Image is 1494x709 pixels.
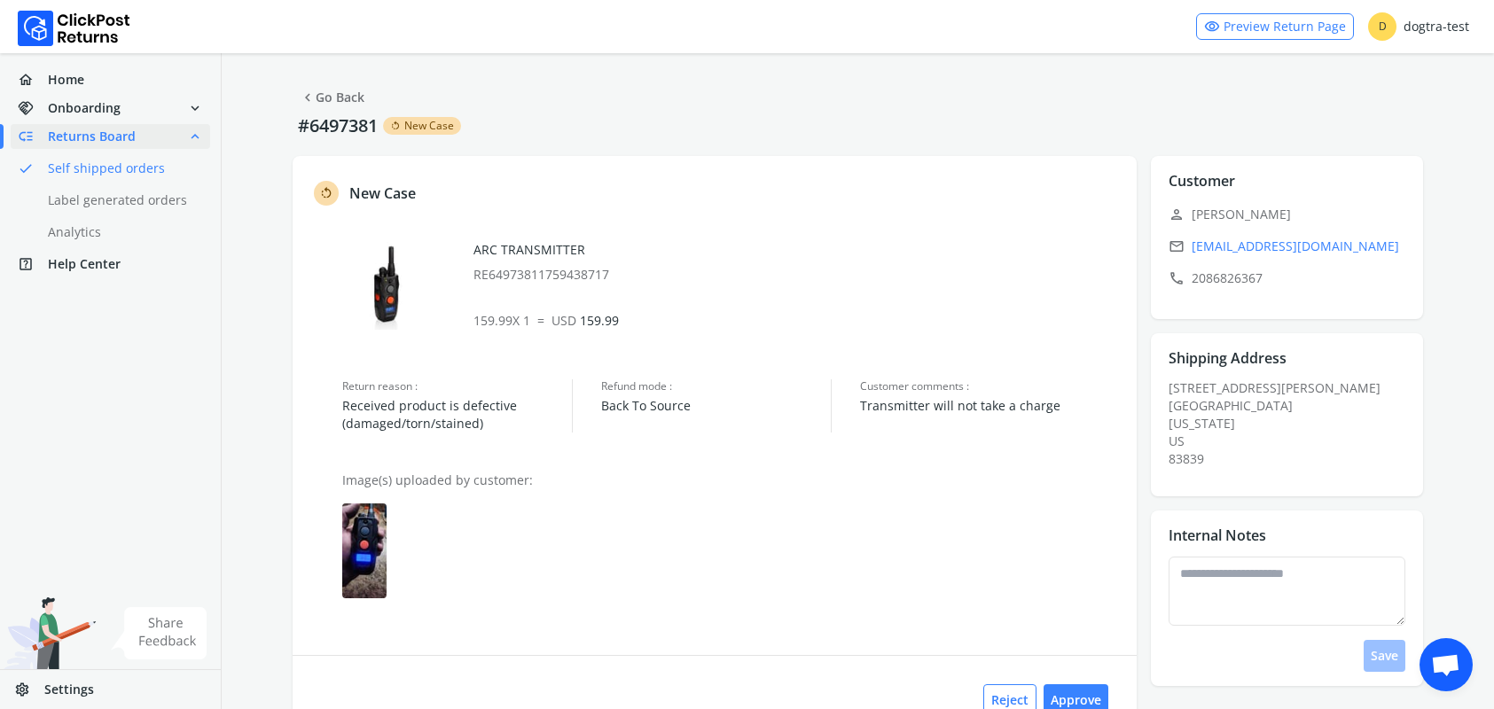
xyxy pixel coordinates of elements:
span: Received product is defective (damaged/torn/stained) [342,397,572,432]
img: share feedback [111,607,207,659]
span: New Case [404,119,454,133]
span: Onboarding [48,99,121,117]
span: rotate_left [319,183,333,204]
span: Settings [44,681,94,698]
span: 159.99 [551,312,619,329]
button: Save [1364,640,1405,672]
a: homeHome [11,67,210,92]
span: Refund mode : [601,379,831,393]
p: Image(s) uploaded by customer: [342,471,1119,489]
p: Shipping Address [1169,347,1287,369]
a: Analytics [11,220,231,245]
span: email [1169,234,1185,259]
span: Return reason : [342,379,572,393]
p: New Case [349,183,416,204]
img: row_image [342,241,431,330]
span: handshake [18,96,48,121]
div: Open chat [1420,638,1473,691]
span: Customer comments : [860,379,1119,393]
a: Label generated orders [11,188,231,213]
span: chevron_left [300,85,316,110]
span: visibility [1204,14,1220,39]
span: Home [48,71,84,89]
div: US [1169,432,1416,450]
span: = [537,312,544,329]
span: done [18,156,34,181]
div: [GEOGRAPHIC_DATA] [1169,397,1416,415]
span: Help Center [48,255,121,273]
span: call [1169,266,1185,291]
span: expand_more [187,96,203,121]
a: doneSelf shipped orders [11,156,231,181]
span: Back To Source [601,397,831,415]
button: chevron_leftGo Back [293,82,372,113]
span: expand_less [187,124,203,149]
p: 159.99 X 1 [473,312,1119,330]
a: help_centerHelp Center [11,252,210,277]
p: 2086826367 [1169,266,1416,291]
p: Internal Notes [1169,525,1266,546]
span: rotate_left [390,119,401,133]
div: [STREET_ADDRESS][PERSON_NAME] [1169,379,1416,468]
span: person [1169,202,1185,227]
a: Go Back [300,85,364,110]
span: USD [551,312,576,329]
p: #6497381 [293,113,383,138]
p: [PERSON_NAME] [1169,202,1416,227]
img: row_item_image [342,503,387,598]
span: Transmitter will not take a charge [860,397,1119,415]
a: visibilityPreview Return Page [1196,13,1354,40]
span: home [18,67,48,92]
div: dogtra-test [1368,12,1469,41]
span: help_center [18,252,48,277]
div: [US_STATE] [1169,415,1416,432]
span: D [1368,12,1396,41]
div: 83839 [1169,450,1416,468]
a: email[EMAIL_ADDRESS][DOMAIN_NAME] [1169,234,1416,259]
span: Returns Board [48,128,136,145]
p: Customer [1169,170,1235,191]
img: Logo [18,11,130,46]
p: RE64973811759438717 [473,266,1119,284]
span: settings [14,677,44,702]
span: low_priority [18,124,48,149]
div: ARC TRANSMITTER [473,241,1119,284]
